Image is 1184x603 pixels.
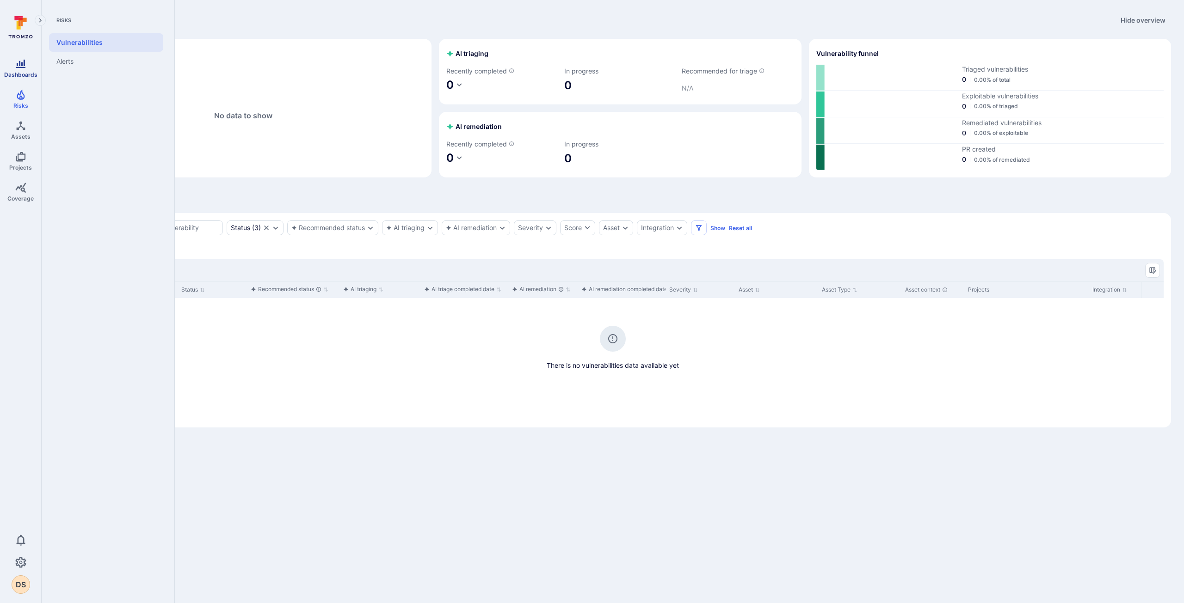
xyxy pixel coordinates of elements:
button: Clear selection [263,224,270,231]
button: Expand dropdown [367,224,374,231]
span: PR created [962,145,1164,154]
span: 0.00% of exploitable [974,129,1028,136]
button: Show [710,225,725,231]
div: AI remediation [512,285,564,294]
span: 0 [962,155,966,164]
button: Sort by Status [181,286,205,293]
div: Status [231,224,250,231]
span: 0 [446,78,454,91]
span: Projects [9,164,32,171]
button: Hide overview [1115,13,1171,28]
button: Expand dropdown [426,224,434,231]
div: Asset context [905,286,961,294]
h2: Vulnerability funnel [816,49,879,58]
a: Alerts [49,52,163,71]
span: Recommended for triage [682,67,794,76]
span: 0 [564,78,676,93]
div: Projects [968,286,1085,294]
button: Recommended status [291,224,365,231]
div: AI triage completed date [424,285,494,294]
button: Sort by Asset [739,286,760,293]
span: Exploitable vulnerabilities [962,91,1164,101]
button: Sort by function(){return k.createElement(hN.A,{direction:"row",alignItems:"center",gap:4},k.crea... [343,286,383,293]
button: Expand dropdown [676,224,683,231]
button: Asset [603,224,620,231]
button: 0 [446,151,463,166]
h2: AI triaging [446,49,488,58]
button: Expand navigation menu [35,15,46,26]
p: N/A [682,84,794,93]
svg: AI triaged vulnerabilities in the last 7 days [509,68,514,73]
button: Severity [518,224,543,231]
span: 0.00% of remediated [974,156,1030,163]
button: Expand dropdown [622,224,629,231]
button: Expand dropdown [499,224,506,231]
span: Risks [49,17,163,24]
div: Automatically discovered context associated with the asset [942,287,948,292]
div: AI triaging [343,285,376,294]
button: Expand dropdown [272,224,279,231]
span: Recently completed [446,67,558,76]
button: Filters [691,220,707,235]
span: Triaged vulnerabilities [962,65,1164,74]
span: In progress [564,67,676,76]
div: Donika Surcheva [12,575,30,594]
div: Top integrations by vulnerabilities [55,39,432,177]
span: There is no vulnerabilities data available yet [62,361,1164,370]
a: Vulnerabilities [49,33,163,52]
span: Recently completed [446,140,558,149]
span: Assets [11,133,31,140]
span: 0.00% of triaged [974,103,1018,110]
div: no results [62,298,1164,370]
button: AI remediation [446,224,497,231]
span: 0 [962,128,966,138]
div: assets tabs [55,189,1171,206]
span: 0 [962,75,966,84]
button: Integration [641,224,674,231]
span: Coverage [7,195,34,202]
input: Search vulnerability [139,223,219,232]
div: AI remediation completed date [581,285,667,294]
button: Sort by function(){return k.createElement(hN.A,{direction:"row",alignItems:"center",gap:4},k.crea... [251,286,328,293]
h2: AI remediation [446,122,502,131]
button: AI triaging [386,224,425,231]
div: Recommended status [251,285,321,294]
div: Score [564,223,582,232]
button: 0 [446,78,463,93]
button: Sort by function(){return k.createElement(hN.A,{direction:"row",alignItems:"center",gap:4},k.crea... [424,286,501,293]
div: ( 3 ) [231,224,261,231]
span: 0 [962,102,966,111]
span: 0.00% of total [974,76,1011,83]
button: Sort by Asset Type [822,286,857,293]
span: Risks [13,102,28,109]
i: Expand navigation menu [37,17,43,24]
span: Dashboards [4,71,37,78]
button: Sort by Integration [1092,286,1127,293]
span: Remediated vulnerabilities [962,118,1164,128]
span: 0 [564,151,676,166]
button: Score [560,220,595,235]
button: Expand dropdown [545,224,552,231]
button: Sort by function(){return k.createElement(hN.A,{direction:"row",alignItems:"center",gap:4},k.crea... [581,286,674,293]
svg: AI remediated vulnerabilities in the last 7 days [509,141,514,146]
svg: Vulnerabilities with critical and high severity from supported integrations (SCA/SAST/CSPM) that ... [759,68,765,73]
span: In progress [564,140,676,149]
button: Reset all [729,225,752,231]
button: Sort by function(){return k.createElement(hN.A,{direction:"row",alignItems:"center",gap:4},k.crea... [512,286,571,293]
span: No data to show [214,111,272,120]
span: 0 [446,151,454,164]
button: Status(3) [231,224,261,231]
button: Manage columns [1145,263,1160,278]
button: DS [12,575,30,594]
button: Sort by Severity [669,286,698,293]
